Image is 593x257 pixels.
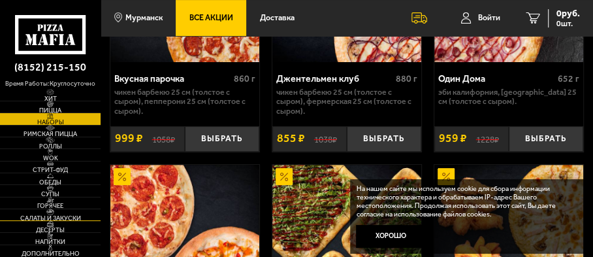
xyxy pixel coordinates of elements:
[356,185,573,218] p: На нашем сайте мы используем cookie для сбора информации технического характера и обрабатываем IP...
[556,20,580,27] span: 0 шт.
[556,9,580,18] span: 0 руб.
[438,168,455,186] img: Акционный
[260,14,295,22] span: Доставка
[396,73,417,84] span: 880 г
[356,225,425,248] button: Хорошо
[234,73,255,84] span: 860 г
[558,73,579,84] span: 652 г
[276,88,417,116] p: Чикен Барбекю 25 см (толстое с сыром), Фермерская 25 см (толстое с сыром).
[114,73,231,84] div: Вкусная парочка
[152,133,175,144] s: 1058 ₽
[277,133,305,145] span: 855 ₽
[314,133,337,144] s: 1038 ₽
[125,14,163,22] span: Мурманск
[439,133,467,145] span: 959 ₽
[276,73,393,84] div: Джентельмен клуб
[509,126,583,152] button: Выбрать
[114,88,255,116] p: Чикен Барбекю 25 см (толстое с сыром), Пепперони 25 см (толстое с сыром).
[189,14,233,22] span: Все Акции
[438,88,579,106] p: Эби Калифорния, [GEOGRAPHIC_DATA] 25 см (толстое с сыром).
[476,133,499,144] s: 1228 ₽
[478,14,500,22] span: Войти
[276,168,293,186] img: Акционный
[114,168,131,186] img: Акционный
[347,126,421,152] button: Выбрать
[185,126,259,152] button: Выбрать
[115,133,143,145] span: 999 ₽
[438,73,554,84] div: Один Дома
